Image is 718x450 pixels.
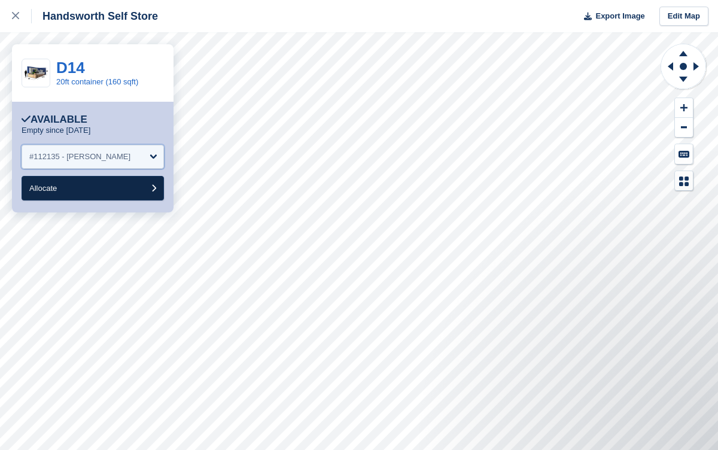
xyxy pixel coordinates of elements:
[675,118,693,138] button: Zoom Out
[675,98,693,118] button: Zoom In
[22,176,164,200] button: Allocate
[595,10,644,22] span: Export Image
[32,9,158,23] div: Handsworth Self Store
[56,59,85,77] a: D14
[56,77,138,86] a: 20ft container (160 sqft)
[29,184,57,193] span: Allocate
[29,151,130,163] div: #112135 - [PERSON_NAME]
[577,7,645,26] button: Export Image
[675,144,693,164] button: Keyboard Shortcuts
[675,171,693,191] button: Map Legend
[22,114,87,126] div: Available
[22,63,50,84] img: 20-ft-container.jpg
[22,126,90,135] p: Empty since [DATE]
[659,7,708,26] a: Edit Map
